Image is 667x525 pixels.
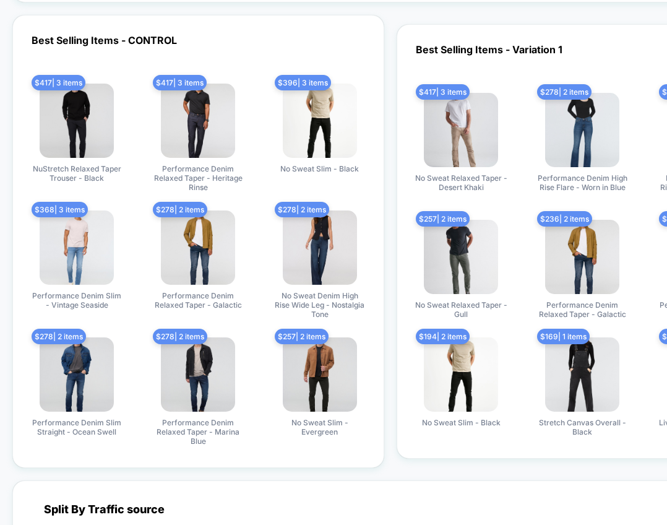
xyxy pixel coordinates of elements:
[152,418,244,446] span: Performance Denim Relaxed Taper - Marina Blue
[416,84,470,100] span: $ 417 | 3 items
[422,418,501,427] span: No Sweat Slim - Black
[30,291,123,310] span: Performance Denim Slim - Vintage Seaside
[536,300,629,319] span: Performance Denim Relaxed Taper - Galactic
[273,291,366,319] span: No Sweat Denim High Rise Wide Leg - Nostalgia Tone
[275,329,329,344] span: $ 257 | 2 items
[40,337,114,412] img: produt
[275,202,329,217] span: $ 278 | 2 items
[545,93,619,167] img: produt
[40,84,114,158] img: produt
[424,93,498,167] img: produt
[40,210,114,285] img: produt
[32,329,86,344] span: $ 278 | 2 items
[545,220,619,294] img: produt
[424,337,498,412] img: produt
[536,173,629,192] span: Performance Denim High Rise Flare - Worn in Blue
[153,75,207,90] span: $ 417 | 3 items
[32,202,88,217] span: $ 368 | 3 items
[275,75,331,90] span: $ 396 | 3 items
[283,84,357,158] img: produt
[545,337,619,412] img: produt
[273,418,366,436] span: No Sweat Slim - Evergreen
[283,210,357,285] img: produt
[416,329,470,344] span: $ 194 | 2 items
[415,300,507,319] span: No Sweat Relaxed Taper - Gull
[30,418,123,436] span: Performance Denim Slim Straight - Ocean Swell
[416,211,470,227] span: $ 257 | 2 items
[283,337,357,412] img: produt
[161,84,235,158] img: produt
[161,210,235,285] img: produt
[152,164,244,192] span: Performance Denim Relaxed Taper - Heritage Rinse
[280,164,359,173] span: No Sweat Slim - Black
[537,84,592,100] span: $ 278 | 2 items
[537,211,592,227] span: $ 236 | 2 items
[536,418,629,436] span: Stretch Canvas Overall - Black
[30,164,123,183] span: NuStretch Relaxed Taper Trouser - Black
[153,329,207,344] span: $ 278 | 2 items
[161,337,235,412] img: produt
[152,291,244,310] span: Performance Denim Relaxed Taper - Galactic
[415,173,507,192] span: No Sweat Relaxed Taper - Desert Khaki
[153,202,207,217] span: $ 278 | 2 items
[424,220,498,294] img: produt
[32,75,85,90] span: $ 417 | 3 items
[537,329,590,344] span: $ 169 | 1 items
